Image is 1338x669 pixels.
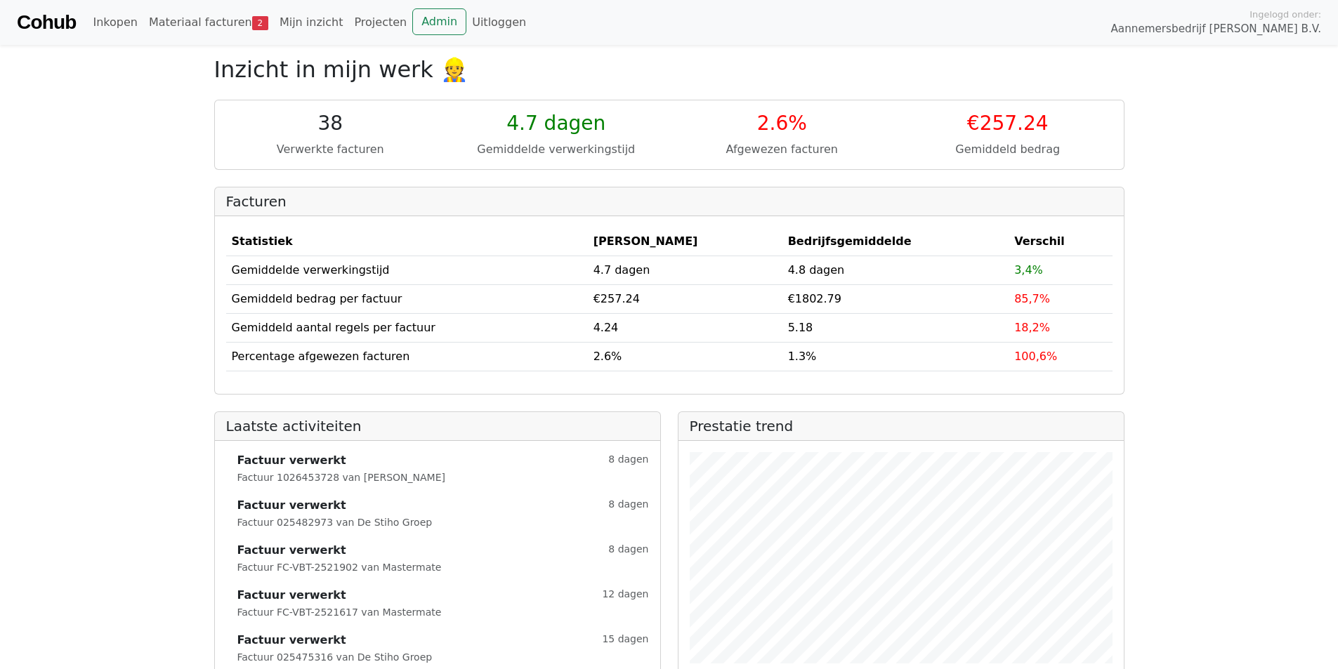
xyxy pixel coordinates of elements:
a: Inkopen [87,8,143,37]
div: Gemiddelde verwerkingstijd [452,141,661,158]
small: Factuur 025482973 van De Stiho Groep [237,517,433,528]
div: 4.7 dagen [452,112,661,135]
th: Statistiek [226,227,588,256]
h2: Laatste activiteiten [226,418,649,435]
h2: Inzicht in mijn werk 👷 [214,56,1124,83]
td: Gemiddeld aantal regels per factuur [226,313,588,342]
span: 100,6% [1014,350,1057,363]
small: 12 dagen [602,587,648,604]
span: Aannemersbedrijf [PERSON_NAME] B.V. [1110,21,1321,37]
a: Materiaal facturen2 [143,8,274,37]
span: Ingelogd onder: [1250,8,1321,21]
div: €257.24 [903,112,1113,135]
h2: Prestatie trend [690,418,1113,435]
span: 85,7% [1014,292,1050,305]
td: €257.24 [588,284,782,313]
td: Gemiddelde verwerkingstijd [226,256,588,284]
th: [PERSON_NAME] [588,227,782,256]
a: Uitloggen [466,8,532,37]
div: Verwerkte facturen [226,141,435,158]
td: 2.6% [588,342,782,371]
strong: Factuur verwerkt [237,542,346,559]
td: 1.3% [782,342,1009,371]
td: 5.18 [782,313,1009,342]
small: Factuur FC-VBT-2521902 van Mastermate [237,562,442,573]
small: 8 dagen [608,452,648,469]
a: Cohub [17,6,76,39]
span: 18,2% [1014,321,1050,334]
strong: Factuur verwerkt [237,452,346,469]
a: Mijn inzicht [274,8,349,37]
th: Verschil [1009,227,1112,256]
small: 8 dagen [608,497,648,514]
small: 15 dagen [602,632,648,649]
strong: Factuur verwerkt [237,497,346,514]
span: 2 [252,16,268,30]
td: 4.8 dagen [782,256,1009,284]
th: Bedrijfsgemiddelde [782,227,1009,256]
div: Gemiddeld bedrag [903,141,1113,158]
td: Gemiddeld bedrag per factuur [226,284,588,313]
td: 4.24 [588,313,782,342]
small: Factuur 1026453728 van [PERSON_NAME] [237,472,446,483]
td: Percentage afgewezen facturen [226,342,588,371]
div: Afgewezen facturen [678,141,887,158]
div: 2.6% [678,112,887,135]
span: 3,4% [1014,263,1043,277]
small: 8 dagen [608,542,648,559]
strong: Factuur verwerkt [237,587,346,604]
td: €1802.79 [782,284,1009,313]
a: Projecten [348,8,412,37]
td: 4.7 dagen [588,256,782,284]
h2: Facturen [226,193,1113,210]
a: Admin [412,8,466,35]
strong: Factuur verwerkt [237,632,346,649]
small: Factuur FC-VBT-2521617 van Mastermate [237,607,442,618]
small: Factuur 025475316 van De Stiho Groep [237,651,433,663]
div: 38 [226,112,435,135]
